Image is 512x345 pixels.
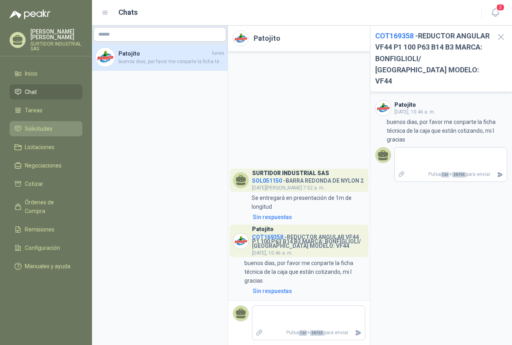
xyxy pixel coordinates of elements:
a: Chat [10,84,82,100]
span: ENTER [310,330,324,336]
a: Remisiones [10,222,82,237]
span: lunes [212,50,224,57]
h3: Patojito [252,227,274,231]
span: Órdenes de Compra [25,198,75,215]
h4: - REDUCTOR ANGULAR VF44 P1 100 P63 B14 B3 MARCA: BONFIGLIOLI/ [GEOGRAPHIC_DATA] MODELO: VF44 [252,232,365,249]
span: Licitaciones [25,143,54,152]
span: 2 [496,4,505,11]
span: Solicitudes [25,124,52,133]
label: Adjuntar archivos [395,168,408,181]
p: Se entregará en presentación de 1m de longitud [252,193,365,211]
p: buenos dias, por favor me conparte la ficha técnica de la caja que están cotizando, mi l gracias [244,259,365,285]
div: Sin respuestas [253,213,292,221]
a: Negociaciones [10,158,82,173]
span: Cotizar [25,179,43,188]
span: Remisiones [25,225,54,234]
span: COT169358 [252,234,283,240]
a: Configuración [10,240,82,255]
img: Company Logo [376,100,391,116]
label: Adjuntar archivos [252,326,266,340]
img: Company Logo [233,233,248,249]
h4: - BARRA REDONDA DE NYLON 2 [252,175,364,183]
div: Sin respuestas [253,287,292,295]
p: buenos dias, por favor me conparte la ficha técnica de la caja que están cotizando, mi l gracias [387,118,507,144]
a: Sin respuestas [251,287,365,295]
span: Tareas [25,106,42,115]
span: Inicio [25,69,38,78]
a: Manuales y ayuda [10,259,82,274]
span: COT169358 [375,32,414,40]
p: Pulsa + para enviar [266,326,352,340]
span: [DATE], 10:46 a. m. [394,109,435,115]
h4: Patojito [118,49,210,58]
span: Negociaciones [25,161,62,170]
p: [PERSON_NAME] [PERSON_NAME] [30,29,82,40]
h3: SURTIDOR INDUSTRIAL SAS [252,171,329,175]
a: Solicitudes [10,121,82,136]
p: SURTIDOR INDUSTRIAL SAS [30,42,82,51]
button: Enviar [352,326,365,340]
img: Company Logo [233,31,248,46]
h3: Patojito [394,103,416,107]
span: SOL051150 [252,177,282,184]
a: Órdenes de Compra [10,195,82,219]
h2: Patojito [254,33,280,44]
span: [DATE][PERSON_NAME] 7:52 a. m. [252,185,325,191]
a: Licitaciones [10,140,82,155]
span: Configuración [25,243,60,252]
button: Enviar [494,168,507,181]
a: Sin respuestas [251,213,365,221]
a: Cotizar [10,176,82,191]
h2: - REDUCTOR ANGULAR VF44 P1 100 P63 B14 B3 MARCA: BONFIGLIOLI/ [GEOGRAPHIC_DATA] MODELO: VF44 [375,30,490,87]
span: Ctrl [441,172,449,177]
span: [DATE], 10:46 a. m. [252,250,293,256]
a: Tareas [10,103,82,118]
span: ENTER [452,172,466,177]
a: Company LogoPatojitolunesbuenos dias, por favor me conparte la ficha técnica de la caja que están... [92,44,228,71]
span: Chat [25,88,37,96]
h1: Chats [118,7,138,18]
img: Logo peakr [10,10,50,19]
span: Manuales y ayuda [25,262,70,271]
a: Inicio [10,66,82,81]
span: buenos dias, por favor me conparte la ficha técnica de la caja que están cotizando, mi l gracias [118,58,224,66]
button: 2 [488,6,502,20]
p: Pulsa + para enviar [408,168,494,181]
img: Company Logo [96,48,115,67]
span: Ctrl [299,330,307,336]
